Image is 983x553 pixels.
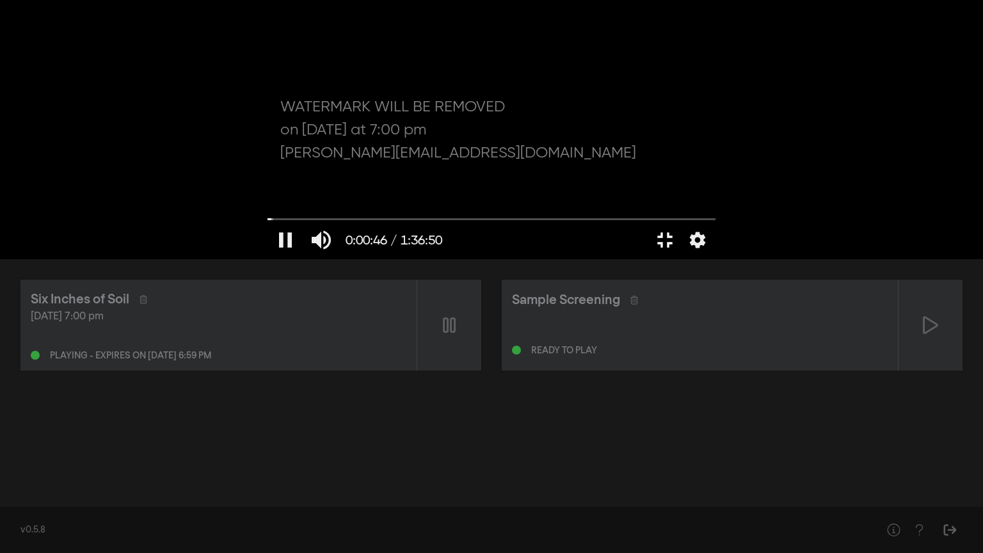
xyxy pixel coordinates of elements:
div: Six Inches of Soil [31,290,129,309]
button: Pause [268,221,303,259]
button: Mute [303,221,339,259]
button: 0:00:46 / 1:36:50 [339,221,449,259]
div: Sample Screening [512,291,620,310]
button: Sign Out [937,517,963,543]
button: Help [881,517,906,543]
button: Help [906,517,932,543]
div: Playing - expires on [DATE] 6:59 pm [50,351,211,360]
div: Ready to play [531,346,597,355]
div: v0.5.8 [20,524,855,537]
button: More settings [683,221,712,259]
div: [DATE] 7:00 pm [31,309,406,325]
button: Exit full screen [647,221,683,259]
